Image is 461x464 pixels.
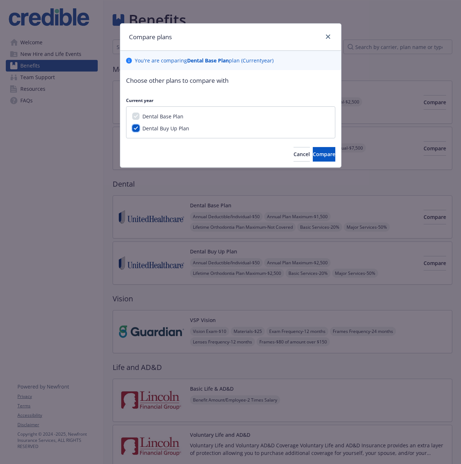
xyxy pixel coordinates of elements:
button: Cancel [294,147,310,162]
p: You ' re are comparing plan ( Current year) [135,57,274,64]
p: Choose other plans to compare with [126,76,335,85]
span: Compare [313,151,335,158]
span: Dental Base Plan [142,113,183,120]
span: Cancel [294,151,310,158]
p: Current year [126,97,335,103]
a: close [324,32,332,41]
h1: Compare plans [129,32,172,42]
span: Dental Buy Up Plan [142,125,189,132]
button: Compare [313,147,335,162]
b: Dental Base Plan [187,57,229,64]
